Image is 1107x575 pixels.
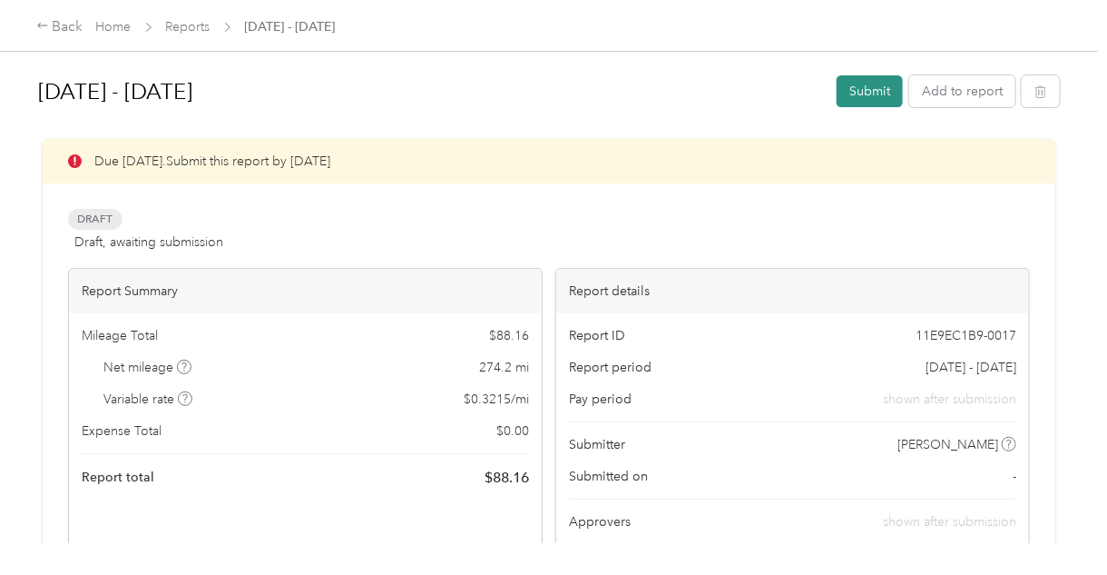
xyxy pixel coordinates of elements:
[36,16,83,38] div: Back
[496,421,529,441] span: $ 0.00
[556,269,1029,313] div: Report details
[569,390,632,409] span: Pay period
[68,209,122,230] span: Draft
[909,75,1015,107] button: Add to report
[38,70,824,114] h1: Aug 1 - 31, 2025
[166,19,211,35] a: Reports
[104,390,193,409] span: Variable rate
[569,467,648,486] span: Submitted on
[569,435,625,454] span: Submitter
[69,269,542,313] div: Report Summary
[485,467,529,489] span: $ 88.16
[569,358,651,377] span: Report period
[82,326,158,345] span: Mileage Total
[479,358,529,377] span: 274.2 mi
[82,421,162,441] span: Expense Total
[926,358,1016,377] span: [DATE] - [DATE]
[489,326,529,345] span: $ 88.16
[104,358,192,377] span: Net mileage
[837,75,903,107] button: Submit
[1005,473,1107,575] iframe: Everlance-gr Chat Button Frame
[74,233,223,252] span: Draft, awaiting submission
[883,514,1016,530] span: shown after submission
[898,435,999,454] span: [PERSON_NAME]
[569,326,625,345] span: Report ID
[464,390,529,409] span: $ 0.3215 / mi
[569,512,631,531] span: Approvers
[82,468,154,487] span: Report total
[1013,467,1016,486] span: -
[245,17,336,36] span: [DATE] - [DATE]
[96,19,132,35] a: Home
[916,326,1016,345] span: 11E9EC1B9-0017
[43,139,1055,183] div: Due [DATE]. Submit this report by [DATE]
[883,390,1016,409] span: shown after submission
